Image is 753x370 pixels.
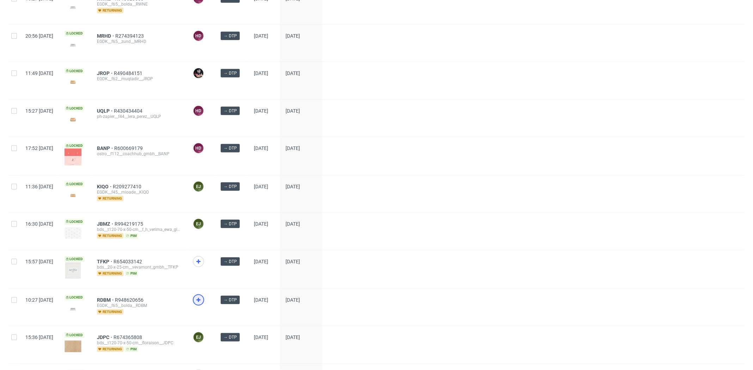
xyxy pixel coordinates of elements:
[25,108,53,114] span: 15:27 [DATE]
[286,297,300,303] span: [DATE]
[97,70,114,76] a: JROP
[286,70,300,76] span: [DATE]
[125,233,138,239] span: pim
[65,149,81,165] img: version_two_editor_design.png
[97,297,115,303] a: RDBM
[97,303,182,308] div: EGDK__f65__bolda__RDBM
[97,184,113,189] a: KIQO
[194,219,203,229] figcaption: EJ
[114,334,143,340] a: R674365808
[115,221,145,227] a: R994219175
[224,33,237,39] span: → DTP
[286,334,300,340] span: [DATE]
[65,304,81,314] img: version_two_editor_design
[115,297,145,303] a: R948620656
[254,33,268,39] span: [DATE]
[25,334,53,340] span: 15:36 [DATE]
[114,145,144,151] a: R600669179
[65,191,81,200] img: version_two_editor_design
[97,264,182,270] div: bds__20-x-25-cm__vevamont_gmbh__TFKP
[194,31,203,41] figcaption: HD
[97,189,182,195] div: EGDK__f45__mioade__KIQO
[65,106,84,111] span: Locked
[25,33,53,39] span: 20:56 [DATE]
[97,259,114,264] a: TFKP
[97,309,123,315] span: returning
[224,258,237,265] span: → DTP
[97,271,123,276] span: returning
[286,184,300,189] span: [DATE]
[254,334,268,340] span: [DATE]
[113,184,143,189] a: R209277410
[224,70,237,76] span: → DTP
[97,108,114,114] a: UQLP
[224,108,237,114] span: → DTP
[97,114,182,119] div: ph-zapier__f44__lera_perez__UQLP
[254,259,268,264] span: [DATE]
[224,334,237,340] span: → DTP
[65,68,84,74] span: Locked
[115,33,145,39] a: R274394123
[254,221,268,227] span: [DATE]
[254,70,268,76] span: [DATE]
[254,184,268,189] span: [DATE]
[65,340,81,352] img: version_two_editor_design
[194,332,203,342] figcaption: EJ
[65,227,81,239] img: version_two_editor_design
[25,145,53,151] span: 17:52 [DATE]
[194,68,203,78] img: Sylwia Święćkowska
[194,106,203,116] figcaption: HD
[97,334,114,340] a: JDPC
[65,143,84,149] span: Locked
[25,259,53,264] span: 15:57 [DATE]
[254,297,268,303] span: [DATE]
[65,262,81,279] img: version_two_editor_design.png
[65,332,84,338] span: Locked
[254,145,268,151] span: [DATE]
[65,115,81,124] img: version_two_editor_design
[224,221,237,227] span: → DTP
[97,1,182,7] div: EGDK__f65__bolda__RWNE
[97,346,123,352] span: returning
[25,297,53,303] span: 10:27 [DATE]
[65,295,84,300] span: Locked
[25,184,53,189] span: 11:36 [DATE]
[97,221,115,227] a: JBMZ
[97,340,182,346] div: bds__t120-70-x-50-cm__floraison__JDPC
[65,181,84,187] span: Locked
[65,256,84,262] span: Locked
[114,259,143,264] a: R654033142
[65,31,84,36] span: Locked
[286,33,300,39] span: [DATE]
[114,70,144,76] a: R490484151
[25,221,53,227] span: 16:30 [DATE]
[286,221,300,227] span: [DATE]
[224,297,237,303] span: → DTP
[97,76,182,82] div: EGDK__f62__muqtadir__JROP
[97,8,123,13] span: returning
[25,70,53,76] span: 11:49 [DATE]
[114,108,144,114] a: R430434404
[97,227,182,232] div: bds__t120-70-x-50-cm__f_h_verima_ewa_gluszak__JBMZ
[97,33,115,39] a: MRHD
[65,40,81,50] img: version_two_editor_design
[97,145,114,151] a: BANP
[125,346,138,352] span: pim
[224,183,237,190] span: → DTP
[65,2,81,12] img: version_two_editor_design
